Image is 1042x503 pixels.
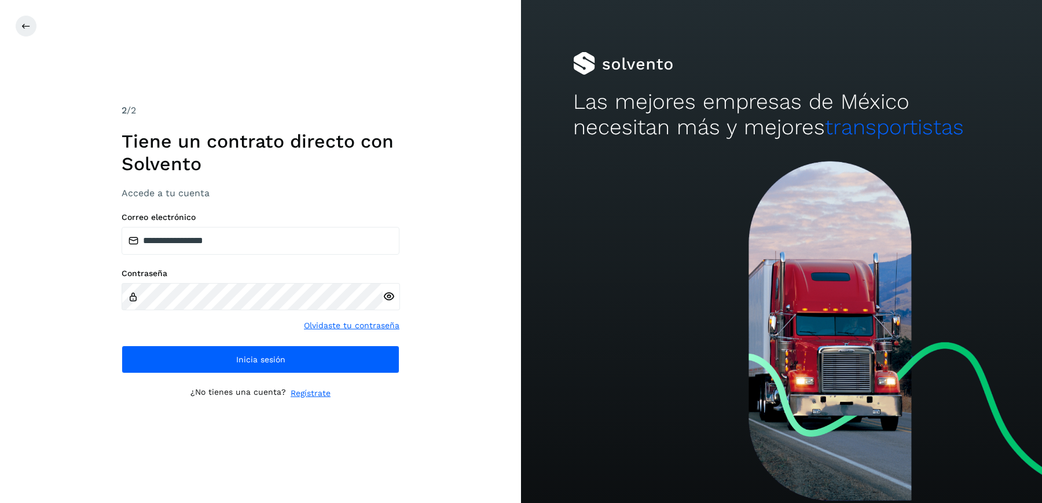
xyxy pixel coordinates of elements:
[122,105,127,116] span: 2
[291,387,331,399] a: Regístrate
[190,387,286,399] p: ¿No tienes una cuenta?
[122,104,399,118] div: /2
[122,130,399,175] h1: Tiene un contrato directo con Solvento
[236,355,285,364] span: Inicia sesión
[573,89,990,141] h2: Las mejores empresas de México necesitan más y mejores
[122,212,399,222] label: Correo electrónico
[825,115,964,139] span: transportistas
[122,269,399,278] label: Contraseña
[122,188,399,199] h3: Accede a tu cuenta
[122,346,399,373] button: Inicia sesión
[304,320,399,332] a: Olvidaste tu contraseña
